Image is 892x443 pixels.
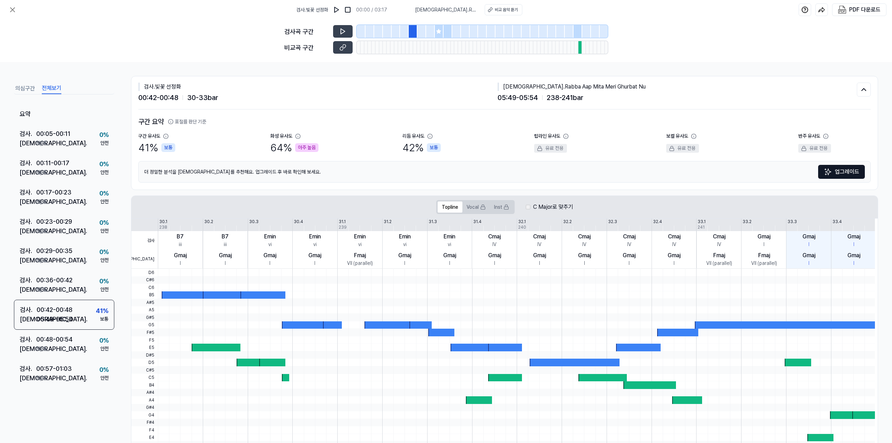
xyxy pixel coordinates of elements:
[187,92,218,103] span: 30 - 33 bar
[100,315,108,323] div: 보통
[20,255,36,265] div: [DEMOGRAPHIC_DATA] .
[498,92,538,103] span: 05:49 - 05:54
[36,197,47,206] div: N/A
[131,419,158,427] span: F#4
[798,144,831,153] div: 유료 전용
[713,232,725,241] div: Cmaj
[131,291,158,299] span: B5
[847,251,860,260] div: Gmaj
[443,251,456,260] div: Gmaj
[333,6,340,13] img: play
[131,404,158,412] span: G#4
[758,251,770,260] div: Fmaj
[20,285,36,294] div: [DEMOGRAPHIC_DATA] .
[698,224,705,230] div: 241
[20,344,36,353] div: [DEMOGRAPHIC_DATA] .
[138,161,871,183] div: 더 정밀한 분석을 [DEMOGRAPHIC_DATA]를 추천해요. 업그레이드 후 바로 확인해 보세요.
[402,140,441,155] div: 42 %
[99,159,109,169] div: 0 %
[263,251,276,260] div: Gmaj
[20,188,36,197] div: 검사 .
[20,168,36,177] div: [DEMOGRAPHIC_DATA] .
[438,201,462,213] button: Topline
[131,336,158,344] span: F5
[533,232,546,241] div: Cmaj
[100,374,109,382] div: 안전
[159,224,167,230] div: 238
[802,251,815,260] div: Gmaj
[314,260,315,267] div: I
[462,201,490,213] button: Vocal
[743,219,752,225] div: 33.2
[131,434,158,442] span: E4
[853,260,854,267] div: I
[131,359,158,366] span: D5
[36,158,69,168] div: 00:11 - 00:17
[404,260,405,267] div: I
[131,306,158,314] span: A5
[534,132,560,140] div: 탑라인 유사도
[36,246,72,255] div: 00:29 - 00:35
[270,132,292,140] div: 화성 유사도
[398,251,411,260] div: Gmaj
[832,219,842,225] div: 33.4
[20,335,36,344] div: 검사 .
[99,189,109,198] div: 0 %
[20,158,36,168] div: 검사 .
[296,6,328,14] span: 검사 . 빛꽃 선정화
[138,140,175,155] div: 41 %
[358,241,362,248] div: vi
[344,6,351,13] img: stop
[20,129,36,138] div: 검사 .
[264,232,276,241] div: Emin
[249,219,259,225] div: 30.3
[42,83,61,94] button: 전체보기
[563,219,572,225] div: 32.2
[20,226,36,236] div: [DEMOGRAPHIC_DATA] .
[339,219,346,225] div: 31.1
[20,373,36,383] div: [DEMOGRAPHIC_DATA] .
[179,241,182,248] div: iii
[488,232,501,241] div: Cmaj
[138,92,178,103] span: 00:42 - 00:48
[402,132,424,140] div: 리듬 유사도
[717,241,721,248] div: IV
[313,241,317,248] div: vi
[36,275,72,285] div: 00:36 - 00:42
[623,232,636,241] div: Cmaj
[629,260,630,267] div: I
[623,251,636,260] div: Gmaj
[131,269,158,276] span: D6
[138,116,871,127] h2: 구간 요약
[131,389,158,397] span: A#4
[100,198,109,205] div: 안전
[495,7,518,13] div: 비교 음악 듣기
[15,83,35,94] button: 의심구간
[399,232,411,241] div: Emin
[161,143,175,152] div: 보통
[131,329,158,336] span: F#5
[668,251,680,260] div: Gmaj
[36,373,47,383] div: N/A
[798,132,820,140] div: 반주 유사도
[818,6,825,13] img: share
[354,232,366,241] div: Emin
[37,305,72,314] div: 00:42 - 00:48
[533,203,573,211] label: C Major로 맞추기
[224,241,227,248] div: iii
[488,251,501,260] div: Gmaj
[36,129,70,138] div: 00:05 - 00:11
[534,144,567,153] div: 유료 전용
[356,6,387,14] div: 00:00 / 03:17
[204,219,213,225] div: 30.2
[347,260,373,267] div: VII (parallel)
[96,394,109,404] div: 91 %
[808,260,809,267] div: I
[751,260,777,267] div: VII (parallel)
[269,260,270,267] div: I
[131,426,158,434] span: F4
[131,396,158,404] span: A4
[668,232,680,241] div: Cmaj
[222,232,229,241] div: B7
[490,201,513,213] button: Inst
